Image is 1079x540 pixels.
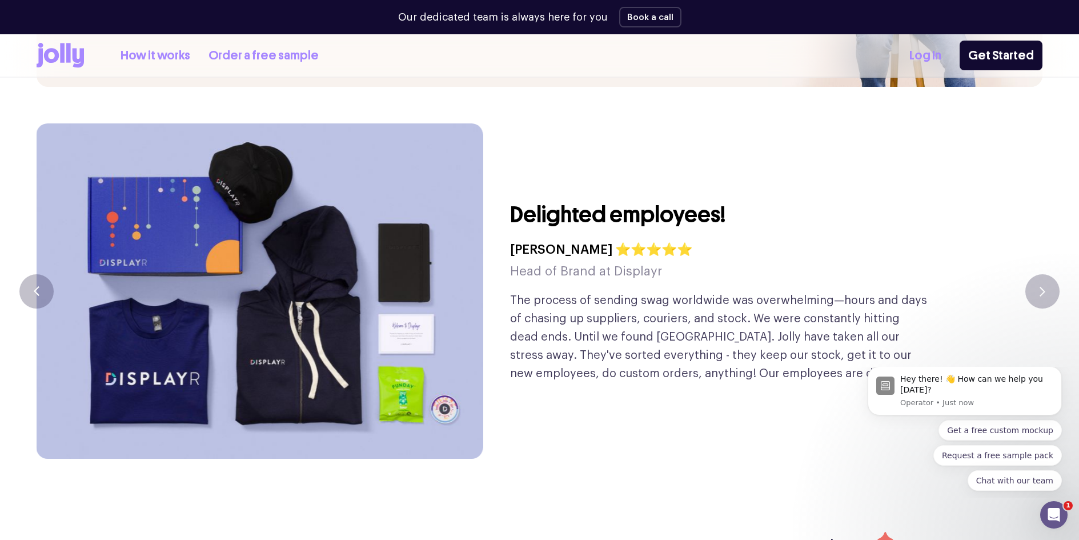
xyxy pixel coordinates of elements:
[510,291,929,383] p: The process of sending swag worldwide was overwhelming—hours and days of chasing up suppliers, co...
[1064,501,1073,510] span: 1
[851,367,1079,498] iframe: Intercom notifications message
[909,46,941,65] a: Log In
[50,7,203,29] div: Message content
[619,7,681,27] button: Book a call
[398,10,608,25] p: Our dedicated team is always here for you
[121,46,190,65] a: How it works
[510,239,692,261] h4: [PERSON_NAME] ⭐⭐⭐⭐⭐
[50,7,203,29] div: Hey there! 👋 How can we help you [DATE]?
[117,103,211,124] button: Quick reply: Chat with our team
[1040,501,1068,529] iframe: Intercom live chat
[50,31,203,41] p: Message from Operator, sent Just now
[510,261,692,282] h5: Head of Brand at Displayr
[88,53,211,74] button: Quick reply: Get a free custom mockup
[510,200,725,230] h3: Delighted employees!
[960,41,1042,70] a: Get Started
[83,78,211,99] button: Quick reply: Request a free sample pack
[17,53,211,124] div: Quick reply options
[26,10,44,28] img: Profile image for Operator
[208,46,319,65] a: Order a free sample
